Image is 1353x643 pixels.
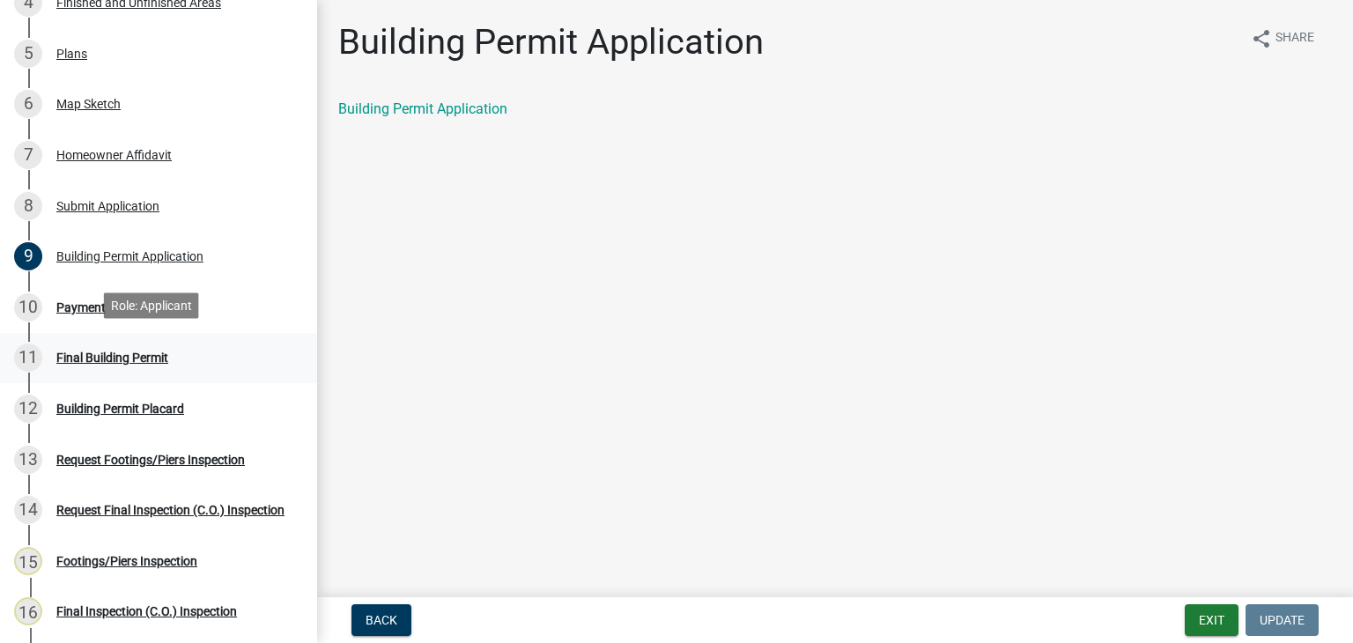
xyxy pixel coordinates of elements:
h1: Building Permit Application [338,21,764,63]
div: 11 [14,344,42,372]
div: 14 [14,496,42,524]
button: shareShare [1237,21,1328,55]
div: 9 [14,242,42,270]
div: 13 [14,446,42,474]
i: share [1251,28,1272,49]
span: Update [1260,613,1305,627]
div: Building Permit Placard [56,403,184,415]
div: Request Footings/Piers Inspection [56,454,245,466]
div: 6 [14,90,42,118]
div: 15 [14,547,42,575]
button: Back [351,604,411,636]
div: Request Final Inspection (C.O.) Inspection [56,504,285,516]
div: 5 [14,40,42,68]
button: Update [1246,604,1319,636]
div: 8 [14,192,42,220]
div: Final Inspection (C.O.) Inspection [56,605,237,617]
div: Map Sketch [56,98,121,110]
a: Building Permit Application [338,100,507,117]
div: 12 [14,395,42,423]
div: 16 [14,597,42,625]
button: Exit [1185,604,1238,636]
div: Payment [56,301,106,314]
span: Share [1275,28,1314,49]
div: 7 [14,141,42,169]
div: Homeowner Affidavit [56,149,172,161]
div: Submit Application [56,200,159,212]
div: Building Permit Application [56,250,203,262]
div: Footings/Piers Inspection [56,555,197,567]
div: Role: Applicant [104,292,199,318]
div: Final Building Permit [56,351,168,364]
div: 10 [14,293,42,321]
span: Back [366,613,397,627]
div: Plans [56,48,87,60]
